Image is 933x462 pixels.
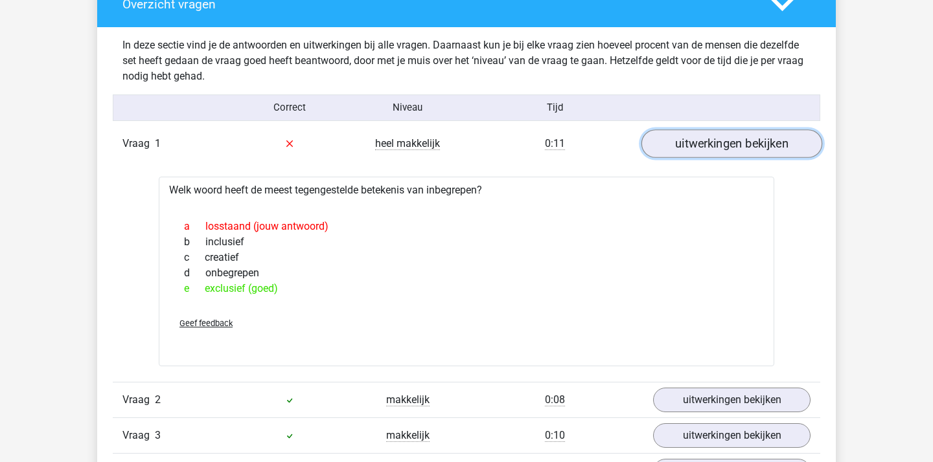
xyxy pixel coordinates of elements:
[386,429,430,442] span: makkelijk
[653,423,811,448] a: uitwerkingen bekijken
[545,137,565,150] span: 0:11
[174,250,759,265] div: creatief
[155,393,161,406] span: 2
[349,100,466,115] div: Niveau
[184,234,205,250] span: b
[375,137,440,150] span: heel makkelijk
[174,281,759,296] div: exclusief (goed)
[174,234,759,250] div: inclusief
[122,136,155,151] span: Vraag
[545,393,565,406] span: 0:08
[159,177,774,366] div: Welk woord heeft de meest tegengestelde betekenis van inbegrepen?
[122,392,155,408] span: Vraag
[179,318,233,328] span: Geef feedback
[113,38,820,84] div: In deze sectie vind je de antwoorden en uitwerkingen bij alle vragen. Daarnaast kun je bij elke v...
[653,388,811,412] a: uitwerkingen bekijken
[184,265,205,281] span: d
[386,393,430,406] span: makkelijk
[231,100,349,115] div: Correct
[155,137,161,149] span: 1
[174,219,759,234] div: losstaand (jouw antwoord)
[122,428,155,443] span: Vraag
[184,219,205,234] span: a
[155,429,161,441] span: 3
[466,100,643,115] div: Tijd
[545,429,565,442] span: 0:10
[174,265,759,281] div: onbegrepen
[184,281,205,296] span: e
[641,129,822,158] a: uitwerkingen bekijken
[184,250,205,265] span: c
